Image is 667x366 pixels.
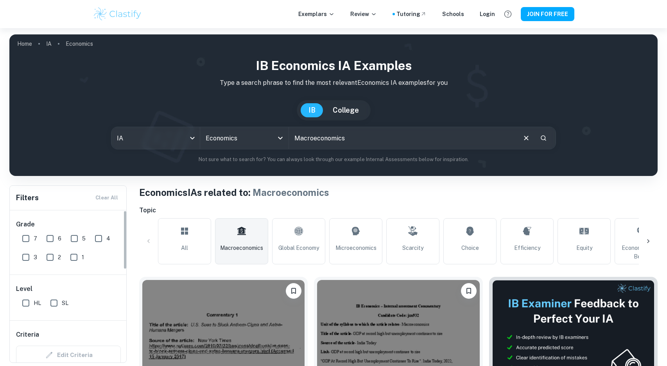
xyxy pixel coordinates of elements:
a: Schools [442,10,464,18]
button: Search [537,131,550,145]
a: Login [480,10,495,18]
span: 7 [34,234,37,243]
span: 5 [82,234,86,243]
span: Choice [461,244,479,252]
button: Clear [519,131,534,145]
span: All [181,244,188,252]
span: Macroeconomics [253,187,329,198]
button: IB [301,103,323,117]
input: E.g. smoking and tax, tariffs, global economy... [289,127,516,149]
p: Economics [66,39,93,48]
span: SL [62,299,68,307]
span: 2 [58,253,61,262]
a: IA [46,38,52,49]
h1: Economics IAs related to: [139,185,658,199]
p: Type a search phrase to find the most relevant Economics IA examples for you [16,78,651,88]
span: 6 [58,234,61,243]
button: Please log in to bookmark exemplars [461,283,477,299]
h6: Filters [16,192,39,203]
span: Economic Well-Being [618,244,664,261]
button: Please log in to bookmark exemplars [286,283,301,299]
p: Review [350,10,377,18]
span: Equity [576,244,592,252]
button: Open [275,133,286,144]
p: Not sure what to search for? You can always look through our example Internal Assessments below f... [16,156,651,163]
a: Home [17,38,32,49]
span: 1 [82,253,84,262]
span: Scarcity [402,244,423,252]
button: JOIN FOR FREE [521,7,574,21]
span: Global Economy [278,244,319,252]
span: Microeconomics [335,244,377,252]
span: HL [34,299,41,307]
img: Clastify logo [93,6,142,22]
button: College [325,103,367,117]
h1: IB Economics IA examples [16,56,651,75]
span: Macroeconomics [220,244,263,252]
p: Exemplars [298,10,335,18]
span: 4 [106,234,110,243]
div: Criteria filters are unavailable when searching by topic [16,346,121,364]
h6: Criteria [16,330,39,339]
h6: Grade [16,220,121,229]
img: profile cover [9,34,658,176]
h6: Level [16,284,121,294]
div: IA [111,127,200,149]
a: Tutoring [396,10,427,18]
button: Help and Feedback [501,7,515,21]
span: Efficiency [514,244,540,252]
h6: Topic [139,206,658,215]
span: 3 [34,253,37,262]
